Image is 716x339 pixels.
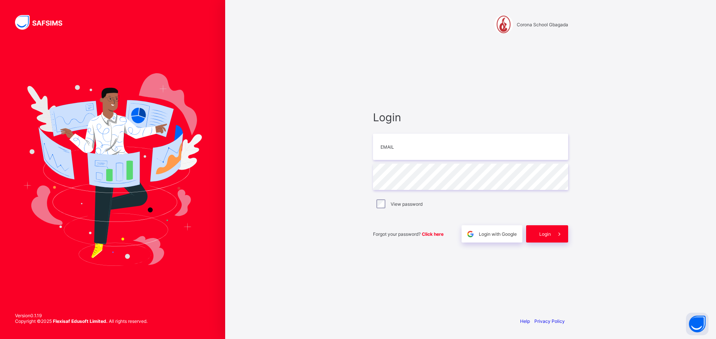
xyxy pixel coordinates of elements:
a: Click here [422,231,444,237]
img: SAFSIMS Logo [15,15,71,30]
span: Login [373,111,568,124]
span: Login with Google [479,231,517,237]
label: View password [391,201,423,207]
span: Forgot your password? [373,231,444,237]
span: Copyright © 2025 All rights reserved. [15,318,147,324]
strong: Flexisaf Edusoft Limited. [53,318,108,324]
a: Help [520,318,530,324]
img: Hero Image [23,73,202,265]
button: Open asap [686,313,708,335]
span: Login [539,231,551,237]
span: Corona School Gbagada [517,22,568,27]
span: Version 0.1.19 [15,313,147,318]
a: Privacy Policy [534,318,565,324]
img: google.396cfc9801f0270233282035f929180a.svg [466,230,475,238]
